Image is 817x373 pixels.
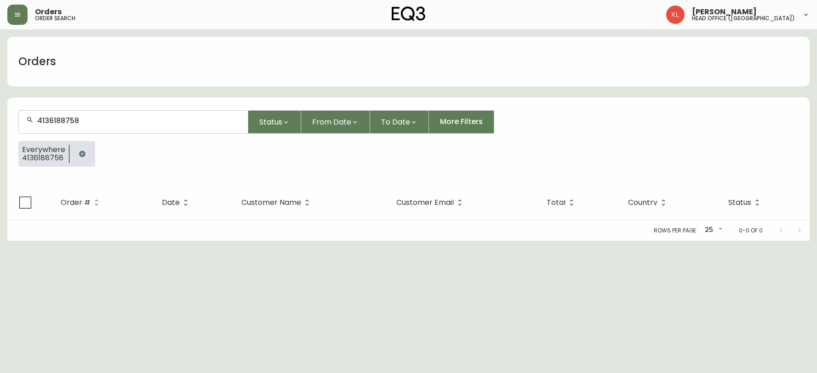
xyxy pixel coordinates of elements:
button: To Date [370,110,429,134]
span: Status [728,200,751,205]
div: 25 [701,223,724,238]
span: Everywhere [22,146,65,154]
span: Customer Name [241,200,301,205]
button: Status [248,110,301,134]
p: 0-0 of 0 [739,226,763,235]
span: Order # [61,200,91,205]
span: Total [547,200,566,205]
span: 4136188758 [22,154,65,162]
span: Date [162,200,180,205]
span: Customer Name [241,198,313,207]
span: Orders [35,8,62,16]
p: Rows per page: [654,226,697,235]
input: Search [37,116,240,125]
span: Customer Email [396,200,454,205]
span: Order # [61,198,103,207]
button: More Filters [429,110,494,134]
span: [PERSON_NAME] [692,8,757,16]
button: From Date [301,110,370,134]
span: Status [728,198,763,207]
span: Total [547,198,577,207]
span: Country [628,198,669,207]
h5: order search [35,16,75,21]
img: 2c0c8aa7421344cf0398c7f872b772b5 [666,6,685,24]
h5: head office ([GEOGRAPHIC_DATA]) [692,16,795,21]
span: Date [162,198,192,207]
h1: Orders [18,54,56,69]
span: Country [628,200,657,205]
span: To Date [381,116,410,128]
span: Customer Email [396,198,466,207]
span: Status [259,116,282,128]
span: From Date [312,116,351,128]
span: More Filters [440,117,483,127]
img: logo [392,6,426,21]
